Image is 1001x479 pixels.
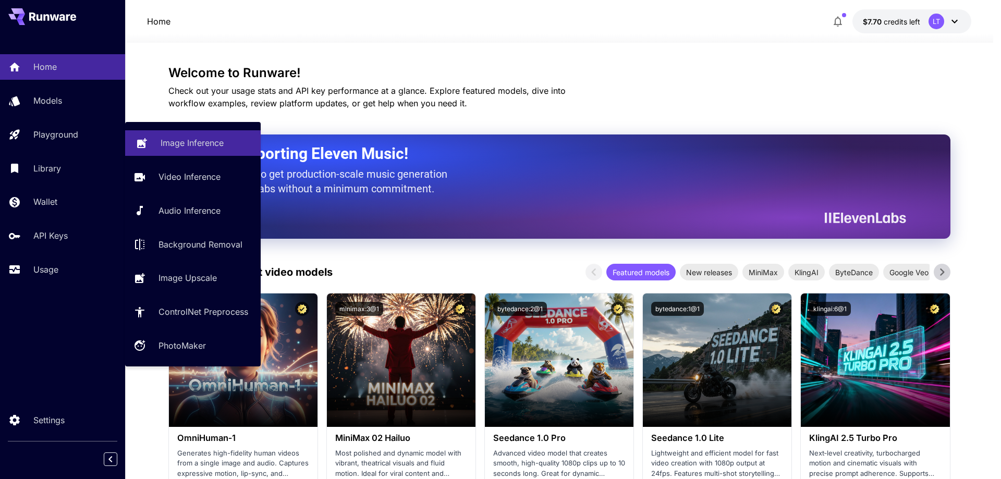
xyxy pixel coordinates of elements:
[929,14,944,29] div: LT
[611,302,625,316] button: Certified Model – Vetted for best performance and includes a commercial license.
[335,433,467,443] h3: MiniMax 02 Hailuo
[33,128,78,141] p: Playground
[295,302,309,316] button: Certified Model – Vetted for best performance and includes a commercial license.
[161,137,224,149] p: Image Inference
[493,302,547,316] button: bytedance:2@1
[769,302,783,316] button: Certified Model – Vetted for best performance and includes a commercial license.
[33,263,58,276] p: Usage
[809,302,851,316] button: klingai:6@1
[863,16,920,27] div: $7.70118
[801,293,949,427] img: alt
[125,130,261,156] a: Image Inference
[852,9,971,33] button: $7.70118
[194,144,898,164] h2: Now Supporting Eleven Music!
[927,302,942,316] button: Certified Model – Vetted for best performance and includes a commercial license.
[33,94,62,107] p: Models
[168,85,566,108] span: Check out your usage stats and API key performance at a glance. Explore featured models, dive int...
[335,448,467,479] p: Most polished and dynamic model with vibrant, theatrical visuals and fluid motion. Ideal for vira...
[651,433,783,443] h3: Seedance 1.0 Lite
[884,17,920,26] span: credits left
[809,448,941,479] p: Next‑level creativity, turbocharged motion and cinematic visuals with precise prompt adherence. S...
[33,195,57,208] p: Wallet
[125,231,261,257] a: Background Removal
[327,293,475,427] img: alt
[177,448,309,479] p: Generates high-fidelity human videos from a single image and audio. Captures expressive motion, l...
[158,204,221,217] p: Audio Inference
[112,450,125,469] div: Collapse sidebar
[158,272,217,284] p: Image Upscale
[33,414,65,426] p: Settings
[125,164,261,190] a: Video Inference
[829,267,879,278] span: ByteDance
[158,339,206,352] p: PhotoMaker
[485,293,633,427] img: alt
[125,299,261,325] a: ControlNet Preprocess
[177,433,309,443] h3: OmniHuman‑1
[168,66,950,80] h3: Welcome to Runware!
[606,267,676,278] span: Featured models
[651,448,783,479] p: Lightweight and efficient model for fast video creation with 1080p output at 24fps. Features mult...
[680,267,738,278] span: New releases
[493,433,625,443] h3: Seedance 1.0 Pro
[33,162,61,175] p: Library
[147,15,170,28] p: Home
[33,60,57,73] p: Home
[104,452,117,466] button: Collapse sidebar
[125,265,261,291] a: Image Upscale
[125,333,261,359] a: PhotoMaker
[125,198,261,224] a: Audio Inference
[883,267,935,278] span: Google Veo
[194,167,455,196] p: The only way to get production-scale music generation from Eleven Labs without a minimum commitment.
[158,305,248,318] p: ControlNet Preprocess
[33,229,68,242] p: API Keys
[651,302,704,316] button: bytedance:1@1
[742,267,784,278] span: MiniMax
[158,170,221,183] p: Video Inference
[809,433,941,443] h3: KlingAI 2.5 Turbo Pro
[453,302,467,316] button: Certified Model – Vetted for best performance and includes a commercial license.
[788,267,825,278] span: KlingAI
[335,302,383,316] button: minimax:3@1
[863,17,884,26] span: $7.70
[643,293,791,427] img: alt
[493,448,625,479] p: Advanced video model that creates smooth, high-quality 1080p clips up to 10 seconds long. Great f...
[158,238,242,251] p: Background Removal
[147,15,170,28] nav: breadcrumb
